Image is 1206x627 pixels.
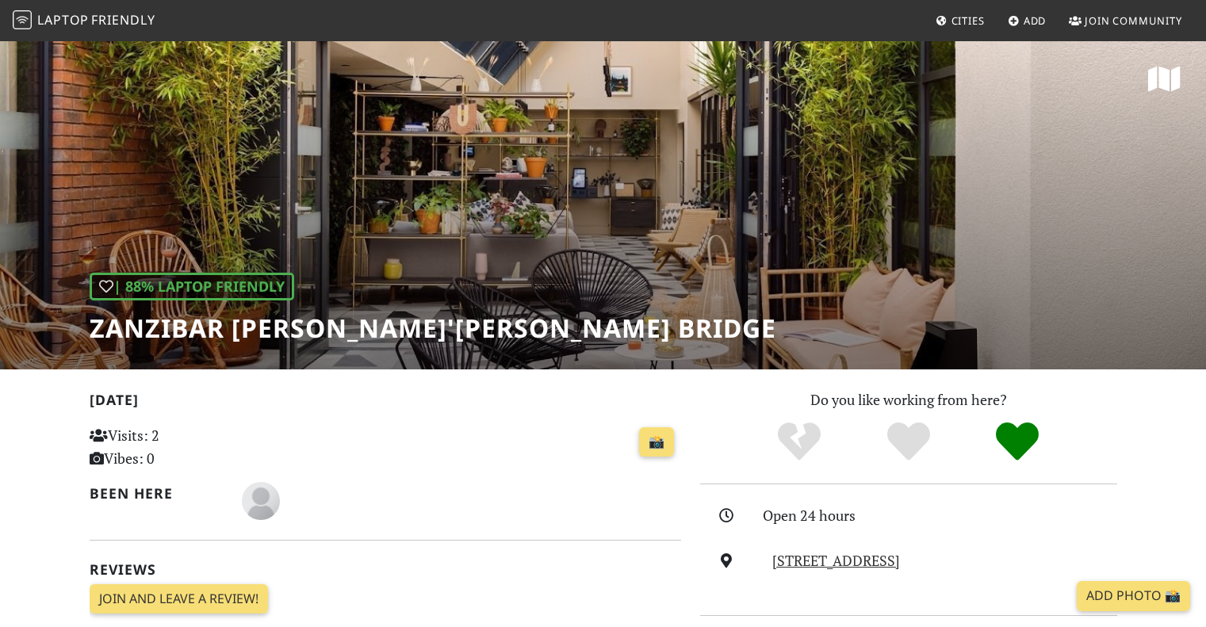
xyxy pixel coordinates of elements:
[963,420,1072,464] div: Definitely!
[763,504,1126,527] div: Open 24 hours
[745,420,854,464] div: No
[90,313,776,343] h1: Zanzibar [PERSON_NAME]'[PERSON_NAME] Bridge
[13,10,32,29] img: LaptopFriendly
[90,392,681,415] h2: [DATE]
[854,420,963,464] div: Yes
[90,561,681,578] h2: Reviews
[37,11,89,29] span: Laptop
[242,490,280,509] span: F C
[929,6,991,35] a: Cities
[772,551,900,570] a: [STREET_ADDRESS]
[1062,6,1189,35] a: Join Community
[700,388,1117,411] p: Do you like working from here?
[90,485,224,502] h2: Been here
[91,11,155,29] span: Friendly
[951,13,985,28] span: Cities
[639,427,674,457] a: 📸
[90,424,274,470] p: Visits: 2 Vibes: 0
[90,584,268,614] a: Join and leave a review!
[1001,6,1053,35] a: Add
[242,482,280,520] img: blank-535327c66bd565773addf3077783bbfce4b00ec00e9fd257753287c682c7fa38.png
[1077,581,1190,611] a: Add Photo 📸
[13,7,155,35] a: LaptopFriendly LaptopFriendly
[1085,13,1182,28] span: Join Community
[1024,13,1047,28] span: Add
[90,273,294,300] div: | 88% Laptop Friendly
